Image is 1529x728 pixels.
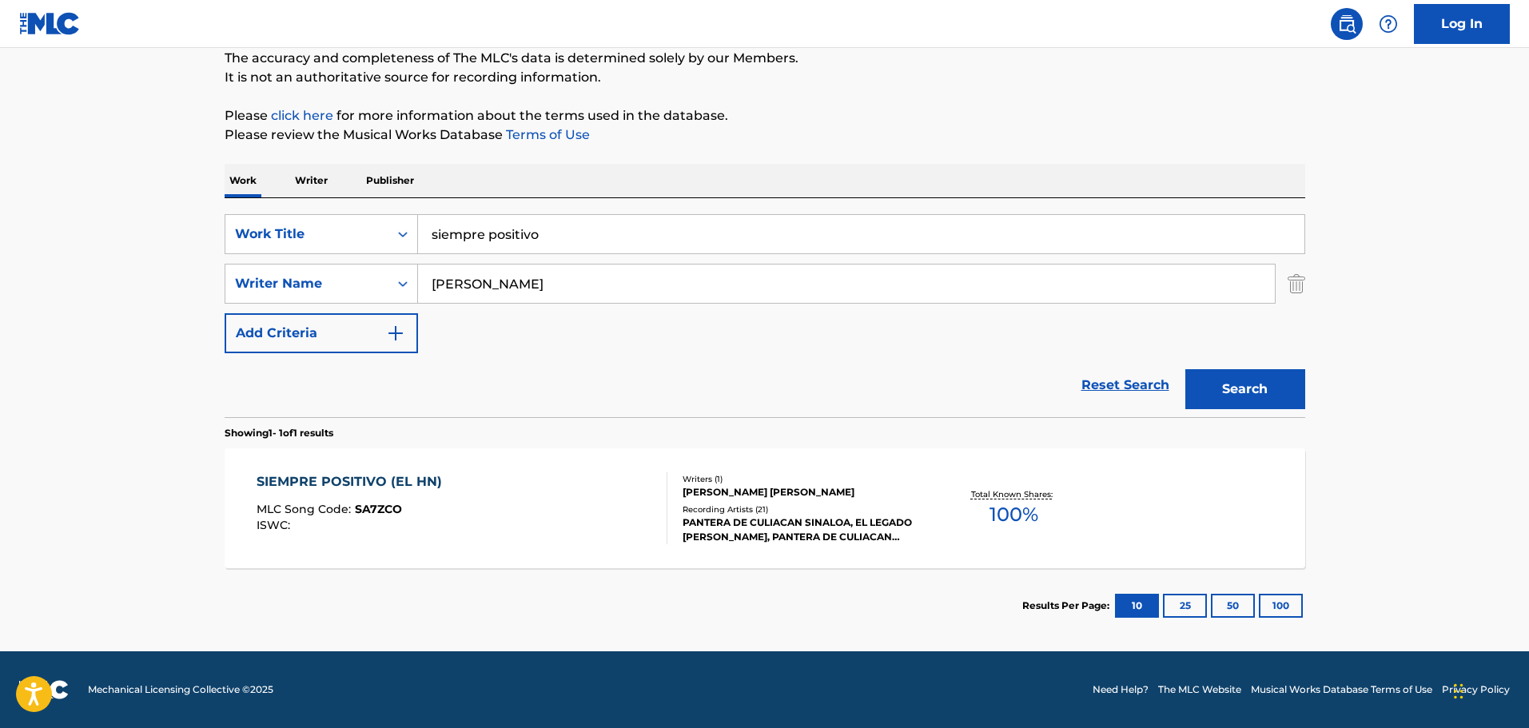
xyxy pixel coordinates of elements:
[225,106,1305,125] p: Please for more information about the terms used in the database.
[1158,682,1241,697] a: The MLC Website
[1211,594,1255,618] button: 50
[225,448,1305,568] a: SIEMPRE POSITIVO (EL HN)MLC Song Code:SA7ZCOISWC:Writers (1)[PERSON_NAME] [PERSON_NAME]Recording ...
[1414,4,1510,44] a: Log In
[1163,594,1207,618] button: 25
[1442,682,1510,697] a: Privacy Policy
[1185,369,1305,409] button: Search
[225,49,1305,68] p: The accuracy and completeness of The MLC's data is determined solely by our Members.
[1251,682,1432,697] a: Musical Works Database Terms of Use
[225,426,333,440] p: Showing 1 - 1 of 1 results
[683,503,924,515] div: Recording Artists ( 21 )
[290,164,332,197] p: Writer
[257,472,450,491] div: SIEMPRE POSITIVO (EL HN)
[235,225,379,244] div: Work Title
[257,518,294,532] span: ISWC :
[225,214,1305,417] form: Search Form
[683,485,924,499] div: [PERSON_NAME] [PERSON_NAME]
[503,127,590,142] a: Terms of Use
[1073,368,1177,403] a: Reset Search
[1093,682,1149,697] a: Need Help?
[19,12,81,35] img: MLC Logo
[1372,8,1404,40] div: Help
[1449,651,1529,728] iframe: Chat Widget
[1331,8,1363,40] a: Public Search
[355,502,402,516] span: SA7ZCO
[225,125,1305,145] p: Please review the Musical Works Database
[1337,14,1356,34] img: search
[989,500,1038,529] span: 100 %
[1454,667,1463,715] div: Drag
[1022,599,1113,613] p: Results Per Page:
[971,488,1057,500] p: Total Known Shares:
[225,68,1305,87] p: It is not an authoritative source for recording information.
[1288,264,1305,304] img: Delete Criterion
[361,164,419,197] p: Publisher
[1379,14,1398,34] img: help
[1115,594,1159,618] button: 10
[271,108,333,123] a: click here
[19,680,69,699] img: logo
[225,313,418,353] button: Add Criteria
[88,682,273,697] span: Mechanical Licensing Collective © 2025
[257,502,355,516] span: MLC Song Code :
[683,473,924,485] div: Writers ( 1 )
[683,515,924,544] div: PANTERA DE CULIACAN SINALOA, EL LEGADO [PERSON_NAME], PANTERA DE CULIACAN SINALOA,EL LEGADO [PERS...
[225,164,261,197] p: Work
[1259,594,1303,618] button: 100
[386,324,405,343] img: 9d2ae6d4665cec9f34b9.svg
[235,274,379,293] div: Writer Name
